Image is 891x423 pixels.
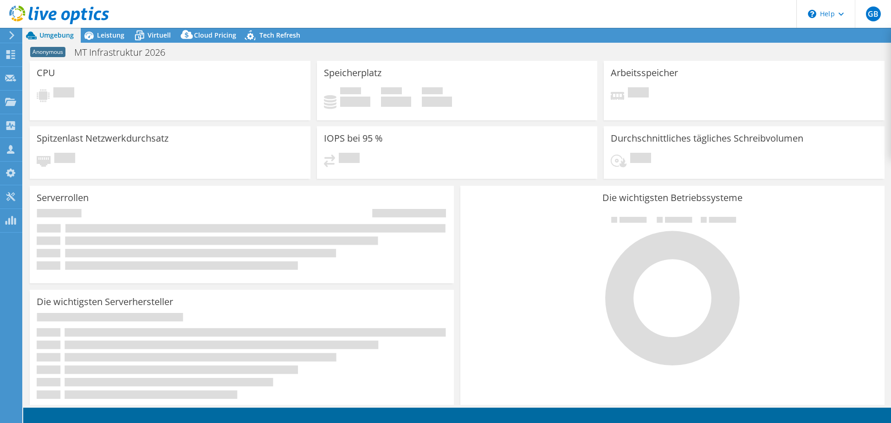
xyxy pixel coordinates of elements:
h4: 0 GiB [381,97,411,107]
h4: 0 GiB [340,97,370,107]
h3: Speicherplatz [324,68,381,78]
span: Ausstehend [339,153,360,165]
h3: Spitzenlast Netzwerkdurchsatz [37,133,168,143]
svg: \n [808,10,816,18]
h3: Arbeitsspeicher [611,68,678,78]
span: Anonymous [30,47,65,57]
span: Ausstehend [628,87,649,100]
span: Leistung [97,31,124,39]
h3: IOPS bei 95 % [324,133,383,143]
span: Ausstehend [53,87,74,100]
span: GB [866,7,881,21]
h3: CPU [37,68,55,78]
span: Umgebung [39,31,74,39]
h3: Die wichtigsten Serverhersteller [37,297,173,307]
h3: Serverrollen [37,193,89,203]
span: Tech Refresh [259,31,300,39]
span: Virtuell [148,31,171,39]
span: Verfügbar [381,87,402,97]
span: Belegt [340,87,361,97]
span: Ausstehend [630,153,651,165]
span: Cloud Pricing [194,31,236,39]
h4: 0 GiB [422,97,452,107]
h1: MT Infrastruktur 2026 [70,47,180,58]
span: Ausstehend [54,153,75,165]
span: Insgesamt [422,87,443,97]
h3: Durchschnittliches tägliches Schreibvolumen [611,133,803,143]
h3: Die wichtigsten Betriebssysteme [467,193,878,203]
